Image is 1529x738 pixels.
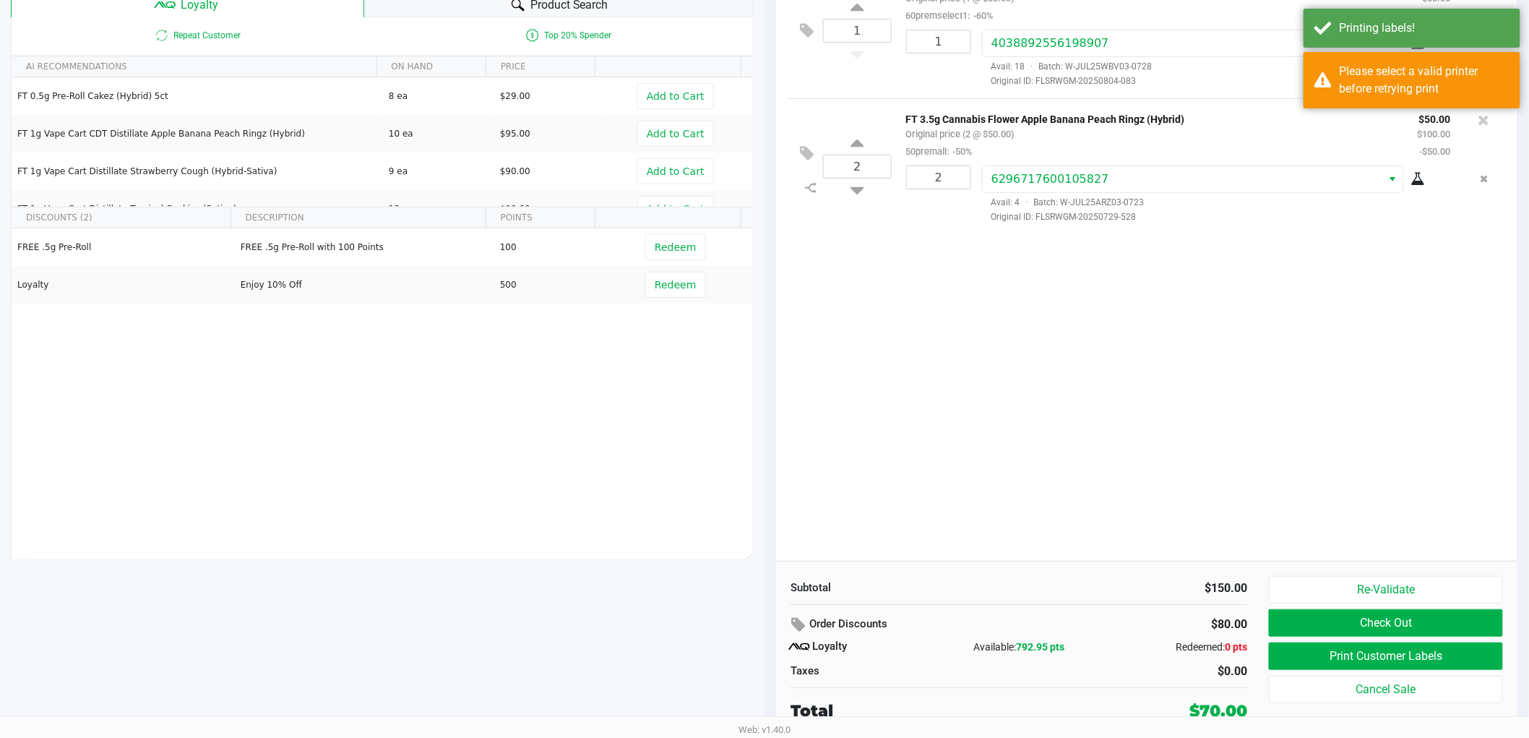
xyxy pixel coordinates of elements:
[637,158,714,184] button: Add to Cart
[791,638,943,656] div: Loyalty
[738,724,791,735] span: Web: v1.40.0
[982,61,1153,72] span: Avail: 18 Batch: W-JUL25WBV03-0728
[637,121,714,147] button: Add to Cart
[1382,166,1403,192] button: Select
[647,90,705,102] span: Add to Cart
[982,74,1451,87] span: Original ID: FLSRWGM-20250804-083
[234,266,494,304] td: Enjoy 10% Off
[791,663,1008,679] div: Taxes
[645,234,705,260] button: Redeem
[486,56,595,77] th: PRICE
[500,204,530,214] span: $90.00
[906,146,973,157] small: 50premall:
[982,210,1451,223] span: Original ID: FLSRWGM-20250729-528
[791,612,1088,638] div: Order Discounts
[500,91,530,101] span: $29.00
[1420,146,1451,157] small: -$50.00
[234,228,494,266] td: FREE .5g Pre-Roll with 100 Points
[1475,166,1494,192] button: Remove the package from the orderLine
[382,153,494,190] td: 9 ea
[382,115,494,153] td: 10 ea
[791,699,1081,723] div: Total
[1269,576,1503,604] button: Re-Validate
[12,56,753,207] div: Data table
[1020,197,1034,207] span: ·
[500,129,530,139] span: $95.00
[1016,641,1064,653] span: 792.95 pts
[12,207,753,446] div: Data table
[1340,20,1509,37] div: Printing labels!
[382,27,753,44] span: Top 20% Spender
[991,172,1109,186] span: 6296717600105827
[1095,640,1248,655] div: Redeemed:
[647,128,705,140] span: Add to Cart
[524,27,541,44] inline-svg: Is a top 20% spender
[1030,580,1247,597] div: $150.00
[906,110,1396,125] p: FT 3.5g Cannabis Flower Apple Banana Peach Ringz (Hybrid)
[1269,609,1503,637] button: Check Out
[1189,699,1247,723] div: $70.00
[486,207,595,228] th: POINTS
[949,146,973,157] span: -50%
[637,83,714,109] button: Add to Cart
[12,115,382,153] td: FT 1g Vape Cart CDT Distillate Apple Banana Peach Ringz (Hybrid)
[376,56,486,77] th: ON HAND
[645,272,705,298] button: Redeem
[153,27,171,44] inline-svg: Is repeat customer
[12,190,382,228] td: FT 1g Vape Cart Distillate Tropical Cookies (Sativa)
[1269,676,1503,703] button: Cancel Sale
[1030,663,1247,680] div: $0.00
[12,27,382,44] span: Repeat Customer
[906,129,1015,140] small: Original price (2 @ $50.00)
[500,166,530,176] span: $90.00
[12,207,231,228] th: DISCOUNTS (2)
[494,266,605,304] td: 500
[1418,110,1451,125] p: $50.00
[1025,61,1039,72] span: ·
[655,241,696,253] span: Redeem
[798,179,823,197] inline-svg: Split item qty to new line
[494,228,605,266] td: 100
[655,279,696,291] span: Redeem
[231,207,486,228] th: DESCRIPTION
[982,197,1145,207] span: Avail: 4 Batch: W-JUL25ARZ03-0723
[12,228,234,266] td: FREE .5g Pre-Roll
[1225,641,1247,653] span: 0 pts
[1340,63,1509,98] div: Please select a valid printer before retrying print
[12,266,234,304] td: Loyalty
[970,10,994,21] span: -60%
[1110,612,1248,637] div: $80.00
[647,203,705,215] span: Add to Cart
[1418,129,1451,140] small: $100.00
[12,153,382,190] td: FT 1g Vape Cart Distillate Strawberry Cough (Hybrid-Sativa)
[637,196,714,222] button: Add to Cart
[12,77,382,115] td: FT 0.5g Pre-Roll Cakez (Hybrid) 5ct
[906,10,994,21] small: 60premselect1:
[943,640,1095,655] div: Available:
[382,77,494,115] td: 8 ea
[12,56,376,77] th: AI RECOMMENDATIONS
[991,36,1109,50] span: 4038892556198907
[382,190,494,228] td: 13 ea
[647,166,705,177] span: Add to Cart
[1269,643,1503,670] button: Print Customer Labels
[791,580,1008,596] div: Subtotal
